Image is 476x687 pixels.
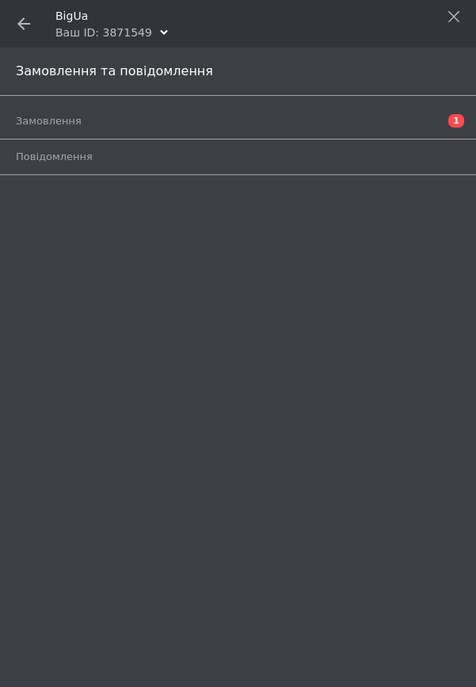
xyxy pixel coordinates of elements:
span: 1 [448,114,464,128]
div: Ваш ID: 3871549 [55,25,152,40]
a: Повідомлення [16,143,468,170]
span: Повідомлення [16,150,93,164]
a: Замовлення1 [16,108,468,135]
span: Замовлення [16,114,82,128]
